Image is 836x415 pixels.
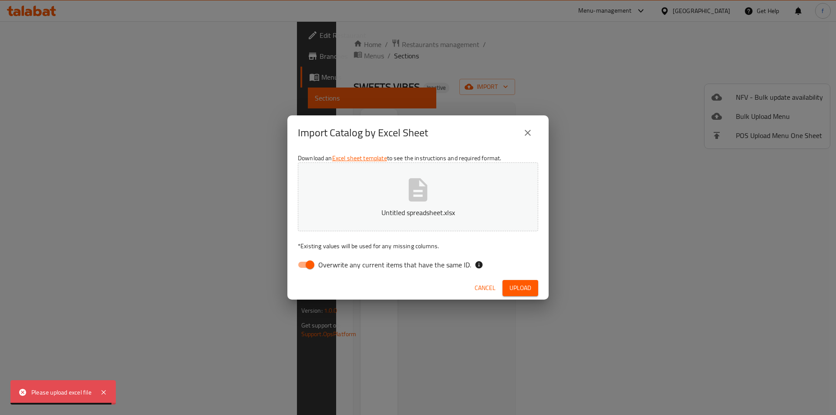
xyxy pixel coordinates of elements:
p: Existing values will be used for any missing columns. [298,242,538,250]
a: Excel sheet template [332,152,387,164]
div: Download an to see the instructions and required format. [287,150,549,277]
div: Please upload excel file [31,388,91,397]
button: close [517,122,538,143]
span: Upload [509,283,531,294]
h2: Import Catalog by Excel Sheet [298,126,428,140]
span: Overwrite any current items that have the same ID. [318,260,471,270]
button: Cancel [471,280,499,296]
button: Untitled spreadsheet.xlsx [298,162,538,231]
p: Untitled spreadsheet.xlsx [311,207,525,218]
span: Cancel [475,283,496,294]
button: Upload [502,280,538,296]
